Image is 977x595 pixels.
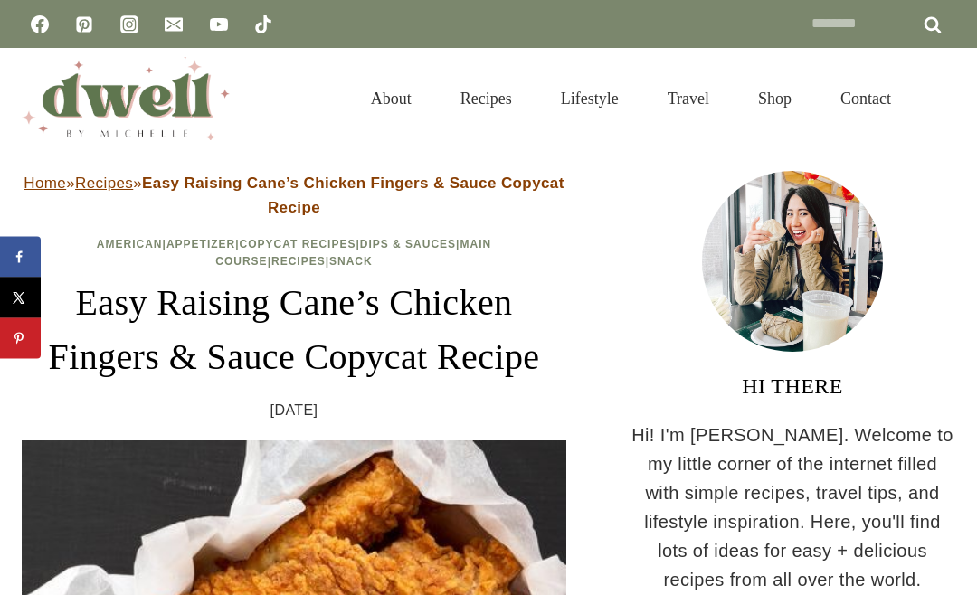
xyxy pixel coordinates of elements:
a: Recipes [271,255,326,268]
a: Lifestyle [536,70,643,128]
h3: HI THERE [630,370,955,402]
a: Recipes [75,175,133,192]
a: Facebook [22,6,58,42]
a: Contact [816,70,915,128]
h1: Easy Raising Cane’s Chicken Fingers & Sauce Copycat Recipe [22,276,566,384]
a: Recipes [436,70,536,128]
a: Dips & Sauces [360,238,456,250]
a: American [97,238,163,250]
a: Shop [734,70,816,128]
p: Hi! I'm [PERSON_NAME]. Welcome to my little corner of the internet filled with simple recipes, tr... [630,420,955,594]
span: | | | | | | [97,238,491,268]
a: Home [24,175,66,192]
a: Instagram [111,6,147,42]
time: [DATE] [270,399,318,422]
strong: Easy Raising Cane’s Chicken Fingers & Sauce Copycat Recipe [142,175,564,216]
img: DWELL by michelle [22,57,230,140]
a: Pinterest [66,6,102,42]
a: Copycat Recipes [240,238,356,250]
a: Snack [329,255,373,268]
button: View Search Form [925,83,955,114]
a: Travel [643,70,734,128]
span: » » [24,175,564,216]
a: TikTok [245,6,281,42]
nav: Primary Navigation [346,70,915,128]
a: Main Course [215,238,491,268]
a: Email [156,6,192,42]
a: YouTube [201,6,237,42]
a: Appetizer [166,238,235,250]
a: About [346,70,436,128]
